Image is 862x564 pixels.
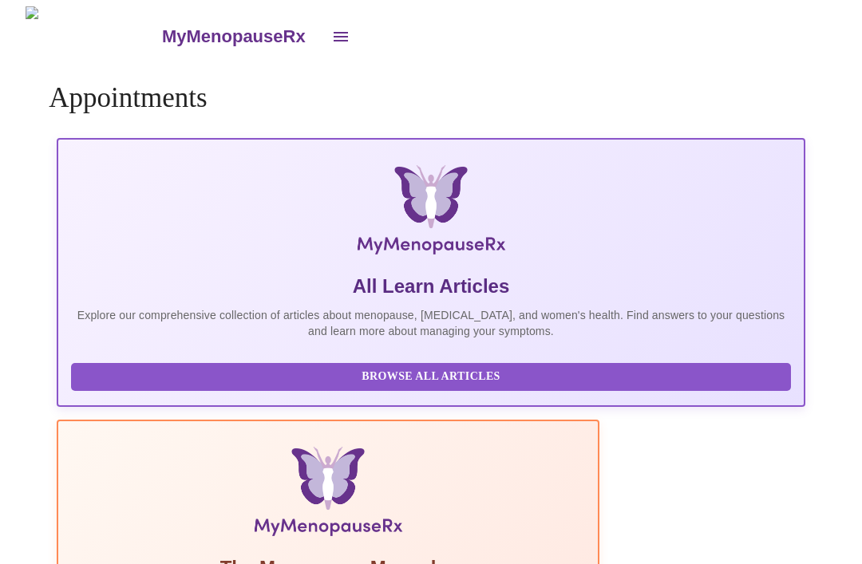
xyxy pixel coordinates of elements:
a: MyMenopauseRx [160,9,321,65]
img: MyMenopauseRx Logo [184,165,678,261]
img: MyMenopauseRx Logo [26,6,160,66]
button: open drawer [322,18,360,56]
img: Menopause Manual [152,447,503,542]
a: Browse All Articles [71,369,795,382]
span: Browse All Articles [87,367,775,387]
p: Explore our comprehensive collection of articles about menopause, [MEDICAL_DATA], and women's hea... [71,307,791,339]
button: Browse All Articles [71,363,791,391]
h3: MyMenopauseRx [162,26,306,47]
h5: All Learn Articles [71,274,791,299]
h4: Appointments [49,82,813,114]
